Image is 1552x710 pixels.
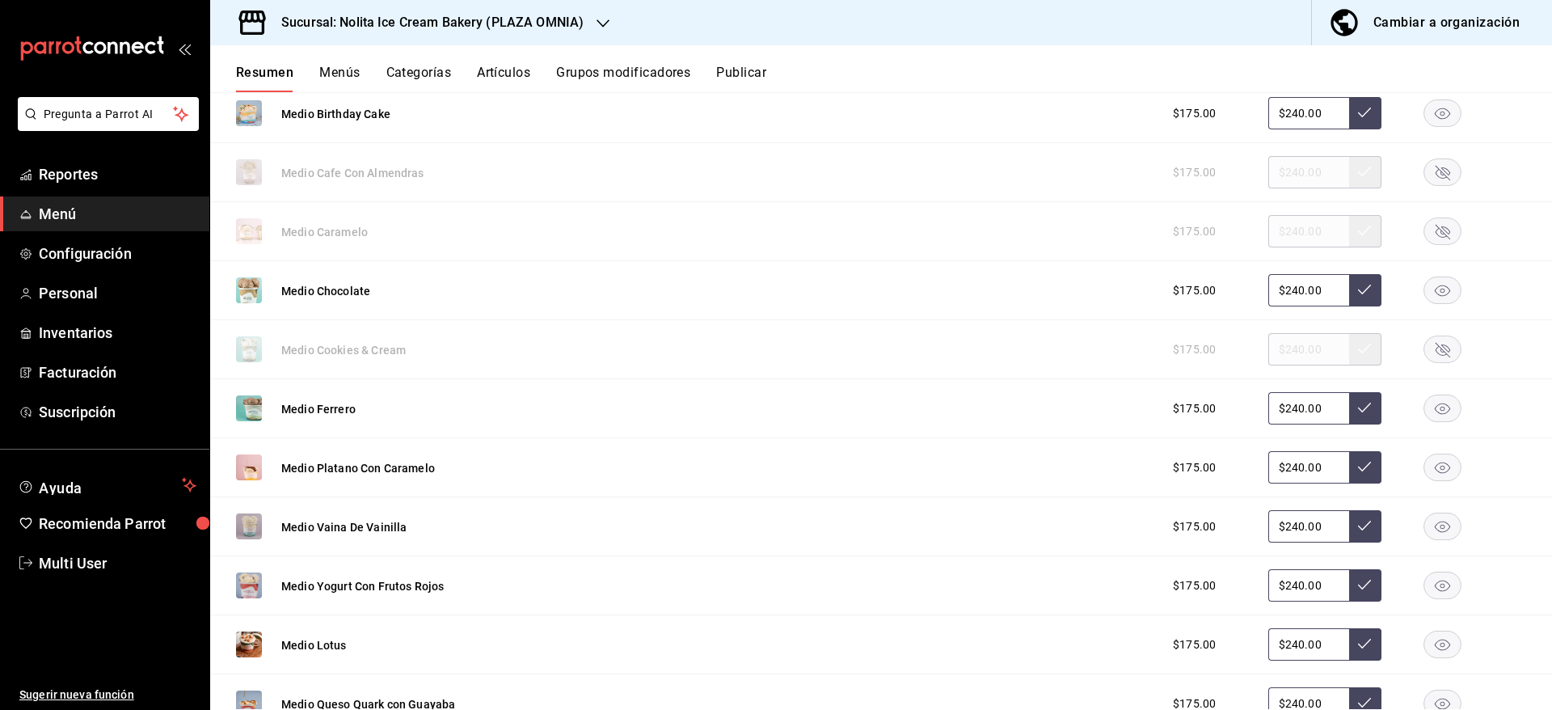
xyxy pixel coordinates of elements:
span: $175.00 [1173,105,1216,122]
img: Preview [236,632,262,657]
input: Sin ajuste [1268,392,1349,425]
button: Medio Chocolate [281,283,370,299]
input: Sin ajuste [1268,628,1349,661]
button: Medio Vaina De Vainilla [281,519,407,535]
button: open_drawer_menu [178,42,191,55]
span: Multi User [39,552,196,574]
button: Resumen [236,65,293,92]
input: Sin ajuste [1268,510,1349,543]
span: Sugerir nueva función [19,687,196,704]
input: Sin ajuste [1268,274,1349,306]
span: Ayuda [39,475,175,495]
a: Pregunta a Parrot AI [11,117,199,134]
button: Pregunta a Parrot AI [18,97,199,131]
button: Categorías [386,65,452,92]
button: Grupos modificadores [556,65,690,92]
span: $175.00 [1173,636,1216,653]
span: Recomienda Parrot [39,513,196,535]
img: Preview [236,454,262,480]
span: Configuración [39,243,196,264]
span: $175.00 [1173,400,1216,417]
h3: Sucursal: Nolita Ice Cream Bakery (PLAZA OMNIA) [268,13,584,32]
button: Menús [319,65,360,92]
span: Menú [39,203,196,225]
span: Pregunta a Parrot AI [44,106,174,123]
input: Sin ajuste [1268,97,1349,129]
span: $175.00 [1173,518,1216,535]
img: Preview [236,573,262,598]
span: $175.00 [1173,282,1216,299]
button: Medio Ferrero [281,401,356,417]
span: Personal [39,282,196,304]
span: Inventarios [39,322,196,344]
div: Cambiar a organización [1373,11,1520,34]
span: Reportes [39,163,196,185]
span: $175.00 [1173,577,1216,594]
span: Suscripción [39,401,196,423]
button: Medio Platano Con Caramelo [281,460,435,476]
input: Sin ajuste [1268,451,1349,484]
button: Publicar [716,65,766,92]
img: Preview [236,100,262,126]
img: Preview [236,513,262,539]
button: Medio Birthday Cake [281,106,390,122]
span: $175.00 [1173,459,1216,476]
button: Medio Lotus [281,637,347,653]
div: navigation tabs [236,65,1552,92]
button: Medio Yogurt Con Frutos Rojos [281,578,444,594]
img: Preview [236,277,262,303]
span: Facturación [39,361,196,383]
img: Preview [236,395,262,421]
input: Sin ajuste [1268,569,1349,602]
button: Artículos [477,65,530,92]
